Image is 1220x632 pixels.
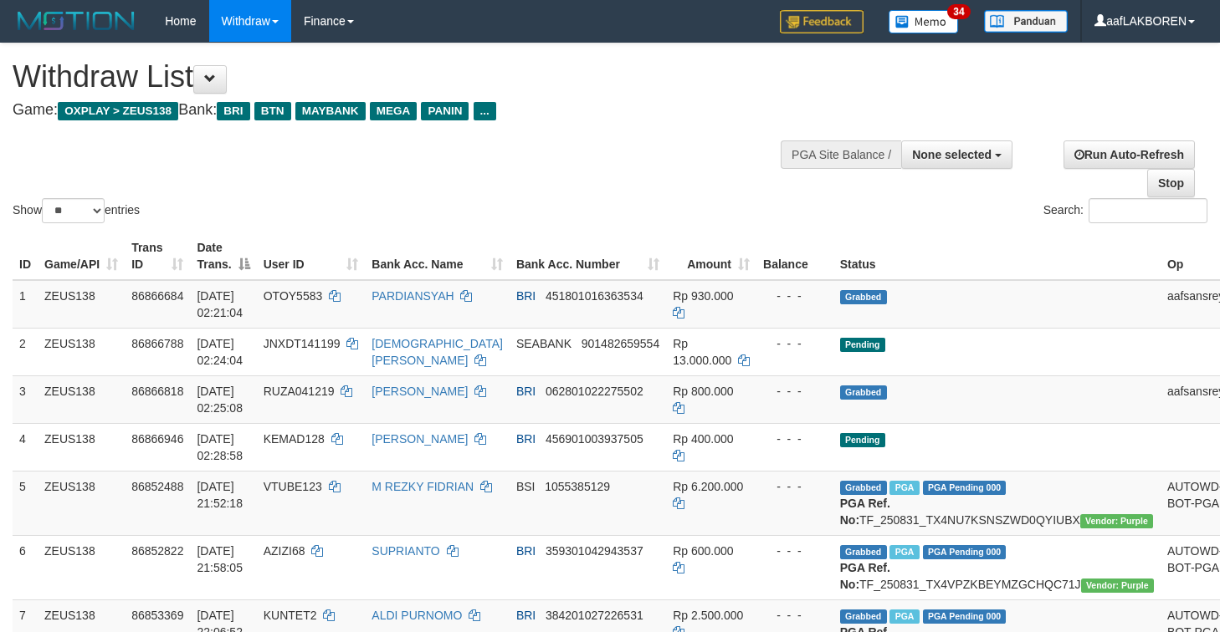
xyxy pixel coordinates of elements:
[372,432,468,446] a: [PERSON_NAME]
[763,383,827,400] div: - - -
[984,10,1068,33] img: panduan.png
[840,545,887,559] span: Grabbed
[840,609,887,624] span: Grabbed
[840,497,890,527] b: PGA Ref. No:
[673,480,743,493] span: Rp 6.200.000
[546,544,643,558] span: Copy 359301042943537 to clipboard
[666,232,756,280] th: Amount: activate to sort column ascending
[131,432,183,446] span: 86866946
[372,544,439,558] a: SUPRIANTO
[13,423,38,471] td: 4
[295,102,366,120] span: MAYBANK
[13,280,38,329] td: 1
[474,102,496,120] span: ...
[516,337,572,350] span: SEABANK
[131,337,183,350] span: 86866788
[516,385,536,398] span: BRI
[1043,198,1207,223] label: Search:
[197,337,243,367] span: [DATE] 02:24:04
[254,102,291,120] span: BTN
[923,481,1007,495] span: PGA Pending
[673,609,743,622] span: Rp 2.500.000
[38,535,125,599] td: ZEUS138
[833,471,1161,535] td: TF_250831_TX4NU7KSNSZWD0QYIUBX
[372,385,468,398] a: [PERSON_NAME]
[131,544,183,558] span: 86852822
[13,328,38,375] td: 2
[38,375,125,423] td: ZEUS138
[370,102,418,120] span: MEGA
[901,140,1012,169] button: None selected
[840,385,887,400] span: Grabbed
[264,385,335,398] span: RUZA041219
[13,198,140,223] label: Show entries
[13,60,797,94] h1: Withdraw List
[264,432,325,446] span: KEMAD128
[516,432,536,446] span: BRI
[38,423,125,471] td: ZEUS138
[264,609,317,622] span: KUNTET2
[781,140,901,169] div: PGA Site Balance /
[516,544,536,558] span: BRI
[763,335,827,352] div: - - -
[42,198,105,223] select: Showentries
[131,480,183,493] span: 86852488
[840,561,890,591] b: PGA Ref. No:
[840,481,887,495] span: Grabbed
[1147,169,1195,197] a: Stop
[1081,578,1154,593] span: Vendor URL: https://trx4.1velocity.biz
[190,232,256,280] th: Date Trans.: activate to sort column descending
[264,289,323,303] span: OTOY5583
[673,289,733,303] span: Rp 930.000
[197,544,243,574] span: [DATE] 21:58:05
[372,480,474,493] a: M REZKY FIDRIAN
[13,102,797,119] h4: Game: Bank:
[264,544,305,558] span: AZIZI68
[516,289,536,303] span: BRI
[546,385,643,398] span: Copy 062801022275502 to clipboard
[833,232,1161,280] th: Status
[780,10,864,33] img: Feedback.jpg
[673,432,733,446] span: Rp 400.000
[763,288,827,304] div: - - -
[889,481,919,495] span: Marked by aafsolysreylen
[421,102,469,120] span: PANIN
[546,432,643,446] span: Copy 456901003937505 to clipboard
[365,232,510,280] th: Bank Acc. Name: activate to sort column ascending
[197,480,243,510] span: [DATE] 21:52:18
[264,337,341,350] span: JNXDT141199
[545,480,610,493] span: Copy 1055385129 to clipboard
[889,545,919,559] span: Marked by aaftrukkakada
[889,10,959,33] img: Button%20Memo.svg
[1089,198,1207,223] input: Search:
[264,480,322,493] span: VTUBE123
[510,232,666,280] th: Bank Acc. Number: activate to sort column ascending
[58,102,178,120] span: OXPLAY > ZEUS138
[131,289,183,303] span: 86866684
[197,385,243,415] span: [DATE] 02:25:08
[372,609,462,622] a: ALDI PURNOMO
[840,433,885,447] span: Pending
[131,609,183,622] span: 86853369
[131,385,183,398] span: 86866818
[516,609,536,622] span: BRI
[13,232,38,280] th: ID
[13,471,38,535] td: 5
[546,289,643,303] span: Copy 451801016363534 to clipboard
[763,543,827,559] div: - - -
[763,431,827,447] div: - - -
[756,232,833,280] th: Balance
[889,609,919,624] span: Marked by aaftrukkakada
[673,544,733,558] span: Rp 600.000
[947,4,970,19] span: 34
[840,290,887,304] span: Grabbed
[372,337,503,367] a: [DEMOGRAPHIC_DATA][PERSON_NAME]
[673,385,733,398] span: Rp 800.000
[1064,140,1195,169] a: Run Auto-Refresh
[217,102,249,120] span: BRI
[372,289,454,303] a: PARDIANSYAH
[13,535,38,599] td: 6
[197,289,243,319] span: [DATE] 02:21:04
[840,338,885,352] span: Pending
[833,535,1161,599] td: TF_250831_TX4VPZKBEYMZGCHQC71J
